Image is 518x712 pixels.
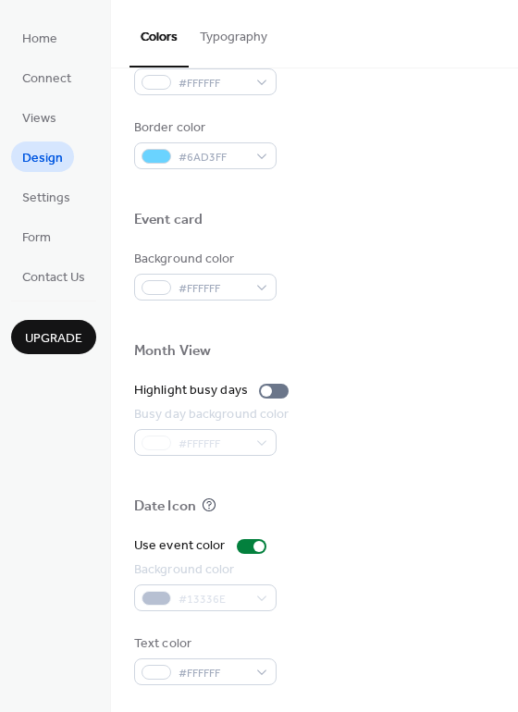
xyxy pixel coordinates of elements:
[134,497,196,517] div: Date Icon
[22,30,57,49] span: Home
[134,405,290,424] div: Busy day background color
[134,536,226,556] div: Use event color
[179,74,247,93] span: #FFFFFF
[179,148,247,167] span: #6AD3FF
[11,22,68,53] a: Home
[11,261,96,291] a: Contact Us
[179,279,247,299] span: #FFFFFF
[25,329,82,349] span: Upgrade
[134,634,273,654] div: Text color
[11,62,82,92] a: Connect
[22,69,71,89] span: Connect
[22,149,63,168] span: Design
[11,102,68,132] a: Views
[22,109,56,129] span: Views
[134,560,273,580] div: Background color
[22,268,85,288] span: Contact Us
[11,181,81,212] a: Settings
[11,141,74,172] a: Design
[11,221,62,252] a: Form
[134,381,248,400] div: Highlight busy days
[22,228,51,248] span: Form
[134,250,273,269] div: Background color
[11,320,96,354] button: Upgrade
[134,342,211,362] div: Month View
[134,118,273,138] div: Border color
[179,664,247,683] span: #FFFFFF
[22,189,70,208] span: Settings
[134,211,203,230] div: Event card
